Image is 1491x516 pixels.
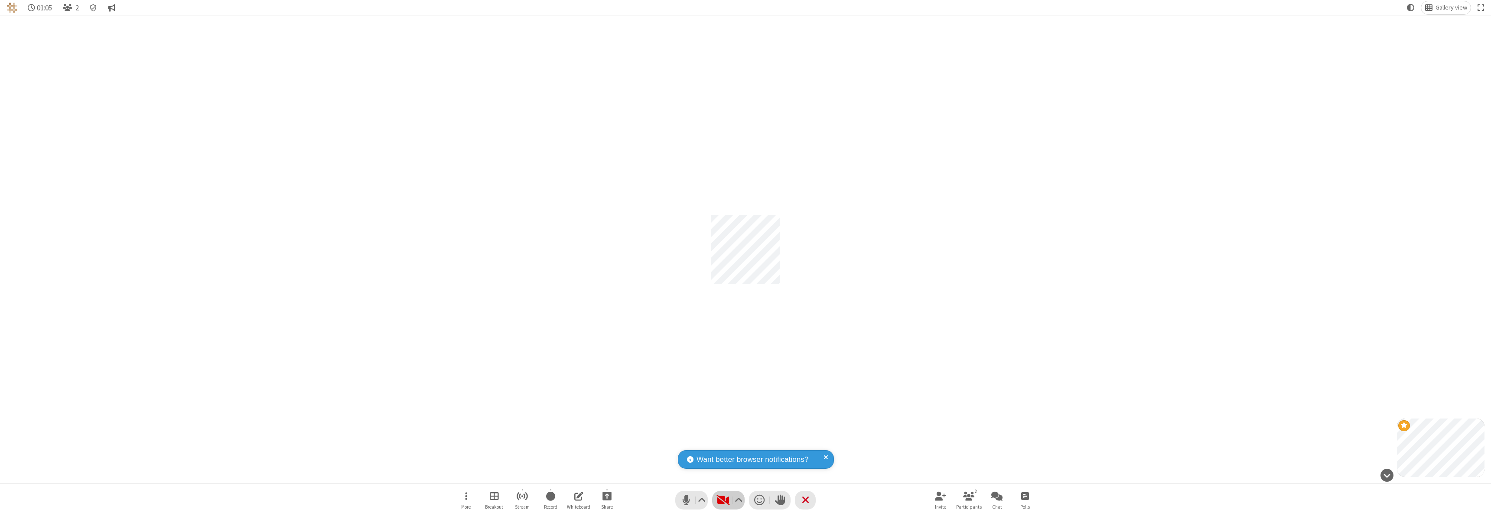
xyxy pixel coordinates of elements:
span: 01:05 [37,4,52,12]
span: Breakout [485,504,503,510]
button: Mute (⌘+Shift+A) [675,491,708,510]
button: Open shared whiteboard [566,488,592,513]
button: Start video (⌘+Shift+V) [712,491,745,510]
button: Start streaming [509,488,535,513]
button: End or leave meeting [795,491,816,510]
button: Open participant list [956,488,982,513]
button: Send a reaction [749,491,770,510]
button: Invite participants (⌘+Shift+I) [928,488,954,513]
button: Change layout [1421,1,1471,14]
button: Open menu [453,488,479,513]
div: Meeting details Encryption enabled [86,1,101,14]
button: Fullscreen [1474,1,1488,14]
span: Record [544,504,557,510]
span: Gallery view [1436,4,1467,11]
button: Hide [1377,465,1397,486]
button: Open participant list [59,1,82,14]
button: Open chat [984,488,1010,513]
span: Whiteboard [567,504,590,510]
div: Timer [24,1,56,14]
button: Using system theme [1403,1,1418,14]
span: Share [601,504,613,510]
span: More [461,504,471,510]
span: Participants [956,504,982,510]
span: 2 [75,4,79,12]
span: Invite [935,504,946,510]
span: Want better browser notifications? [697,454,808,465]
span: Stream [515,504,530,510]
span: Polls [1020,504,1030,510]
span: Chat [992,504,1002,510]
button: Raise hand [770,491,791,510]
button: Manage Breakout Rooms [481,488,507,513]
button: Start recording [537,488,563,513]
button: Video setting [733,491,745,510]
button: Start sharing [594,488,620,513]
button: Conversation [104,1,119,14]
div: 2 [972,487,980,495]
button: Audio settings [696,491,708,510]
button: Open poll [1012,488,1038,513]
img: QA Selenium DO NOT DELETE OR CHANGE [7,3,17,13]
